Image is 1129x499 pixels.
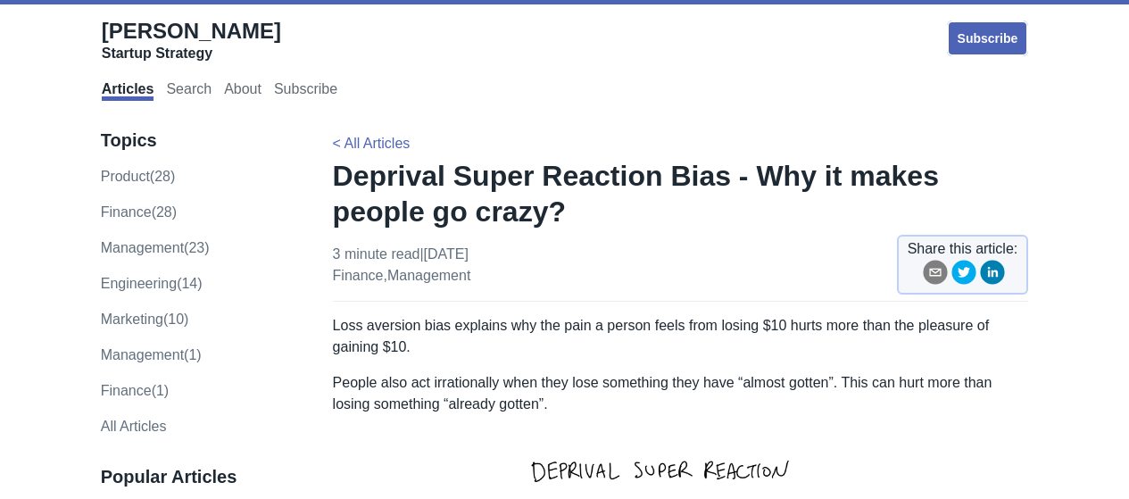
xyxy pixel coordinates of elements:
[102,81,154,101] a: Articles
[387,268,470,283] a: management
[101,312,189,327] a: marketing(10)
[166,81,212,101] a: Search
[947,21,1029,56] a: Subscribe
[102,45,281,62] div: Startup Strategy
[333,158,1029,229] h1: Deprival Super Reaction Bias - Why it makes people go crazy?
[333,372,1029,415] p: People also act irrationally when they lose something they have “almost gotten”. This can hurt mo...
[101,466,295,488] h3: Popular Articles
[101,347,202,362] a: Management(1)
[224,81,261,101] a: About
[101,276,203,291] a: engineering(14)
[333,244,471,287] p: 3 minute read | [DATE] ,
[333,268,384,283] a: finance
[333,315,1029,358] p: Loss aversion bias explains why the pain a person feels from losing $10 hurts more than the pleas...
[980,260,1005,291] button: linkedin
[333,136,411,151] a: < All Articles
[101,240,210,255] a: management(23)
[101,383,169,398] a: Finance(1)
[102,19,281,43] span: [PERSON_NAME]
[102,18,281,62] a: [PERSON_NAME]Startup Strategy
[274,81,337,101] a: Subscribe
[923,260,948,291] button: email
[951,260,976,291] button: twitter
[908,238,1018,260] span: Share this article:
[101,419,167,434] a: All Articles
[101,204,177,220] a: finance(28)
[101,129,295,152] h3: Topics
[101,169,176,184] a: product(28)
